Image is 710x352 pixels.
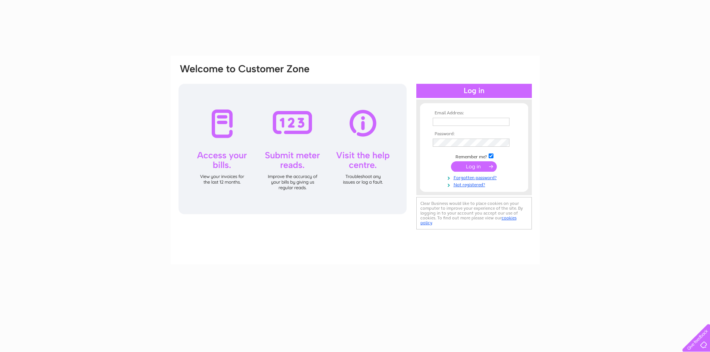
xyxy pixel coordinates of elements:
[451,161,497,172] input: Submit
[431,152,517,160] td: Remember me?
[431,111,517,116] th: Email Address:
[431,131,517,137] th: Password:
[416,197,532,229] div: Clear Business would like to place cookies on your computer to improve your experience of the sit...
[433,181,517,188] a: Not registered?
[433,174,517,181] a: Forgotten password?
[420,215,517,225] a: cookies policy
